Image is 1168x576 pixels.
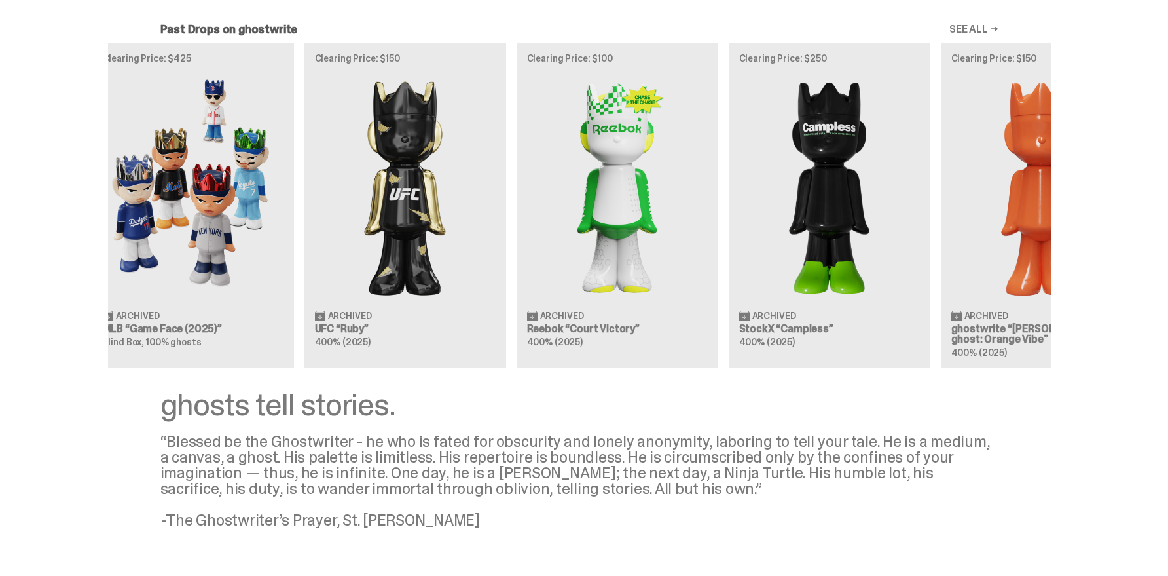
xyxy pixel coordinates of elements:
[517,43,718,368] a: Clearing Price: $100 Court Victory Archived
[103,54,283,63] p: Clearing Price: $425
[729,43,930,368] a: Clearing Price: $250 Campless Archived
[103,336,145,348] span: Blind Box,
[739,336,795,348] span: 400% (2025)
[951,324,1132,345] h3: ghostwrite “[PERSON_NAME]'s ghost: Orange Vibe”
[146,336,201,348] span: 100% ghosts
[103,324,283,334] h3: MLB “Game Face (2025)”
[527,73,708,299] img: Court Victory
[116,311,160,320] span: Archived
[739,54,920,63] p: Clearing Price: $250
[949,24,998,35] a: SEE ALL →
[160,434,998,528] div: “Blessed be the Ghostwriter - he who is fated for obscurity and lonely anonymity, laboring to tel...
[964,311,1008,320] span: Archived
[739,324,920,334] h3: StockX “Campless”
[92,43,294,368] a: Clearing Price: $425 Game Face (2025) Archived
[752,311,796,320] span: Archived
[941,43,1142,368] a: Clearing Price: $150 Schrödinger's ghost: Orange Vibe Archived
[951,54,1132,63] p: Clearing Price: $150
[527,336,583,348] span: 400% (2025)
[328,311,372,320] span: Archived
[527,54,708,63] p: Clearing Price: $100
[315,336,371,348] span: 400% (2025)
[527,324,708,334] h3: Reebok “Court Victory”
[315,324,496,334] h3: UFC “Ruby”
[315,54,496,63] p: Clearing Price: $150
[951,347,1007,358] span: 400% (2025)
[160,24,298,35] h2: Past Drops on ghostwrite
[315,73,496,299] img: Ruby
[951,73,1132,299] img: Schrödinger's ghost: Orange Vibe
[103,73,283,299] img: Game Face (2025)
[739,73,920,299] img: Campless
[160,389,998,421] div: ghosts tell stories.
[540,311,584,320] span: Archived
[304,43,506,368] a: Clearing Price: $150 Ruby Archived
